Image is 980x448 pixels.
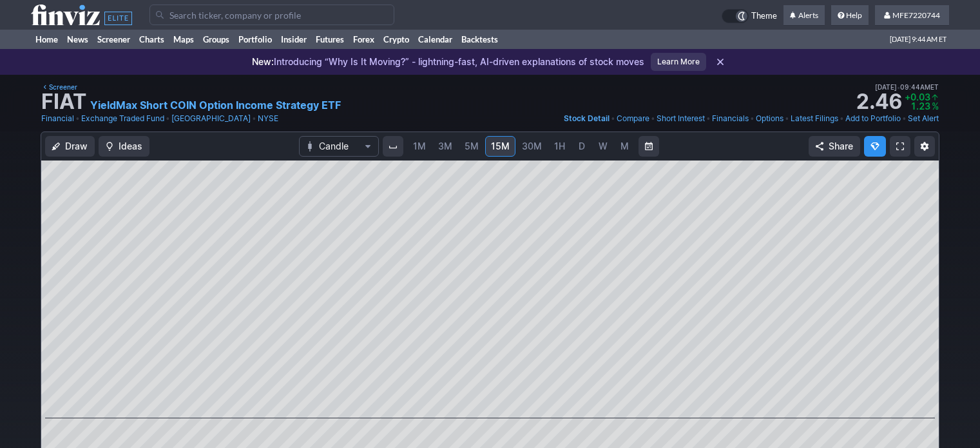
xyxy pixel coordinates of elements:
[299,136,379,157] button: Chart Type
[62,30,93,49] a: News
[414,30,457,49] a: Calendar
[840,112,844,125] span: •
[457,30,503,49] a: Backtests
[413,141,426,151] span: 1M
[65,140,88,153] span: Draw
[564,112,610,125] a: Stock Detail
[829,140,853,153] span: Share
[564,113,610,123] span: Stock Detail
[252,112,256,125] span: •
[149,5,394,25] input: Search
[516,136,548,157] a: 30M
[465,141,479,151] span: 5M
[554,141,565,151] span: 1H
[809,136,860,157] button: Share
[620,141,629,151] span: M
[31,30,62,49] a: Home
[252,56,274,67] span: New:
[99,136,149,157] button: Ideas
[276,30,311,49] a: Insider
[572,136,592,157] a: D
[599,141,608,151] span: W
[897,81,900,93] span: •
[45,136,95,157] button: Draw
[485,136,515,157] a: 15M
[522,141,542,151] span: 30M
[617,112,649,125] a: Compare
[890,30,946,49] span: [DATE] 9:44 AM ET
[379,30,414,49] a: Crypto
[491,141,510,151] span: 15M
[258,112,278,125] a: NYSE
[783,5,825,26] a: Alerts
[875,5,949,26] a: MFE7220744
[756,112,783,125] a: Options
[593,136,613,157] a: W
[548,136,571,157] a: 1H
[657,112,705,125] a: Short Interest
[614,136,635,157] a: M
[407,136,432,157] a: 1M
[639,136,659,157] button: Range
[75,112,80,125] span: •
[791,113,838,123] span: Latest Filings
[791,112,838,125] a: Latest Filings
[856,92,902,112] strong: 2.46
[459,136,485,157] a: 5M
[892,10,940,20] span: MFE7220744
[712,112,749,125] a: Financials
[234,30,276,49] a: Portfolio
[432,136,458,157] a: 3M
[319,140,359,153] span: Candle
[438,141,452,151] span: 3M
[722,9,777,23] a: Theme
[611,112,615,125] span: •
[864,136,886,157] button: Explore new features
[311,30,349,49] a: Futures
[902,112,907,125] span: •
[135,30,169,49] a: Charts
[579,141,585,151] span: D
[171,112,251,125] a: [GEOGRAPHIC_DATA]
[41,92,86,112] h1: FIAT
[750,112,754,125] span: •
[166,112,170,125] span: •
[914,136,935,157] button: Chart Settings
[651,112,655,125] span: •
[41,112,74,125] a: Financial
[81,112,164,125] a: Exchange Traded Fund
[831,5,869,26] a: Help
[785,112,789,125] span: •
[845,112,901,125] a: Add to Portfolio
[905,92,930,102] span: +0.03
[349,30,379,49] a: Forex
[252,55,644,68] p: Introducing “Why Is It Moving?” - lightning-fast, AI-driven explanations of stock moves
[90,97,341,113] a: YieldMax Short COIN Option Income Strategy ETF
[651,53,706,71] a: Learn More
[41,81,77,93] a: Screener
[169,30,198,49] a: Maps
[932,101,939,112] span: %
[706,112,711,125] span: •
[908,112,939,125] a: Set Alert
[198,30,234,49] a: Groups
[383,136,403,157] button: Interval
[890,136,910,157] a: Fullscreen
[751,9,777,23] span: Theme
[119,140,142,153] span: Ideas
[910,101,930,112] span: 1.23
[93,30,135,49] a: Screener
[875,81,939,93] span: [DATE] 09:44AM ET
